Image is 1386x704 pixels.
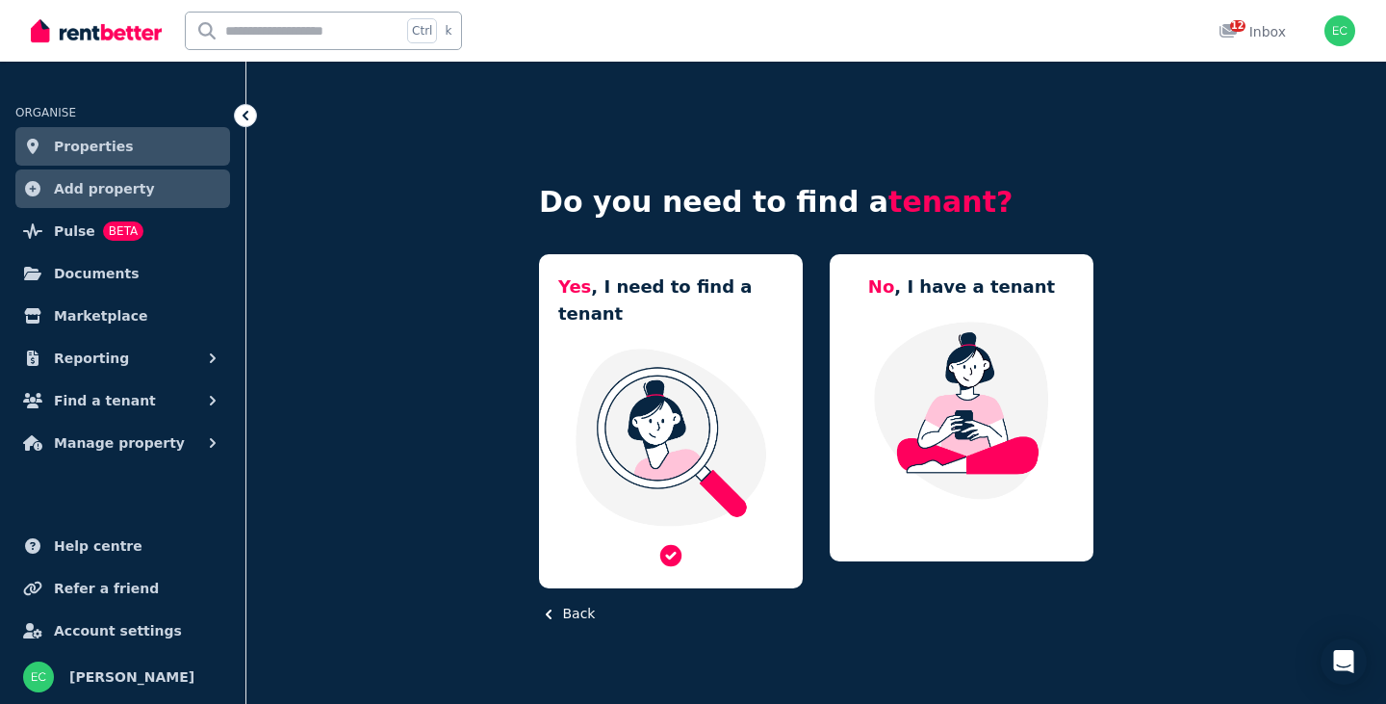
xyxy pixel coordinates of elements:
[69,665,194,689] span: [PERSON_NAME]
[54,619,182,642] span: Account settings
[868,274,1055,300] h5: , I have a tenant
[888,185,1013,219] span: tenant?
[1321,639,1367,685] div: Open Intercom Messenger
[54,220,95,243] span: Pulse
[54,304,147,327] span: Marketplace
[1324,15,1355,46] img: ERIC CHEN
[15,527,230,565] a: Help centre
[1230,20,1245,32] span: 12
[15,339,230,378] button: Reporting
[54,177,155,200] span: Add property
[15,212,230,250] a: PulseBETA
[54,262,140,285] span: Documents
[15,569,230,608] a: Refer a friend
[407,18,437,43] span: Ctrl
[54,135,134,158] span: Properties
[868,276,894,297] span: No
[15,169,230,208] a: Add property
[849,320,1074,501] img: Manage my property
[54,431,185,455] span: Manage property
[15,106,76,119] span: ORGANISE
[558,347,783,528] img: I need a tenant
[15,381,230,420] button: Find a tenant
[558,274,783,327] h5: , I need to find a tenant
[558,276,591,297] span: Yes
[15,612,230,650] a: Account settings
[54,347,129,370] span: Reporting
[54,389,156,412] span: Find a tenant
[1219,22,1286,41] div: Inbox
[15,254,230,293] a: Documents
[31,16,162,45] img: RentBetter
[103,222,143,241] span: BETA
[15,424,230,462] button: Manage property
[54,535,142,558] span: Help centre
[54,577,159,600] span: Refer a friend
[539,185,1093,220] h4: Do you need to find a
[15,127,230,166] a: Properties
[539,604,595,624] button: Back
[15,297,230,335] a: Marketplace
[23,662,54,692] img: ERIC CHEN
[445,23,451,39] span: k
